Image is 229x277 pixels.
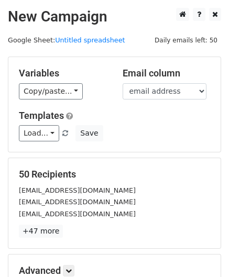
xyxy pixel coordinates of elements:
a: +47 more [19,225,63,238]
a: Load... [19,125,59,141]
a: Untitled spreadsheet [55,36,125,44]
h5: Variables [19,68,107,79]
a: Daily emails left: 50 [151,36,221,44]
small: [EMAIL_ADDRESS][DOMAIN_NAME] [19,210,136,218]
a: Templates [19,110,64,121]
small: Google Sheet: [8,36,125,44]
small: [EMAIL_ADDRESS][DOMAIN_NAME] [19,198,136,206]
h5: 50 Recipients [19,169,210,180]
h5: Advanced [19,265,210,276]
h2: New Campaign [8,8,221,26]
span: Daily emails left: 50 [151,35,221,46]
small: [EMAIL_ADDRESS][DOMAIN_NAME] [19,186,136,194]
h5: Email column [123,68,211,79]
a: Copy/paste... [19,83,83,99]
button: Save [75,125,103,141]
